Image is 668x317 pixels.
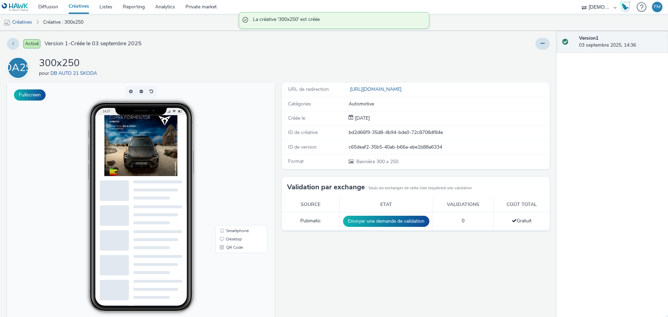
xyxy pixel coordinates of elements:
[282,198,339,212] th: Source
[23,39,40,48] span: Activé
[579,35,598,41] strong: Version 1
[288,115,305,121] span: Créée le
[353,115,370,121] span: [DATE]
[349,129,549,136] div: bd2d66f9-35d8-4b94-bde0-72c8708df84e
[356,158,376,165] span: Bannière
[339,198,433,212] th: Etat
[50,70,100,77] a: DB AUTO 21 SKODA
[654,2,661,12] div: FM
[287,182,365,192] h3: Validation par exchange
[462,217,464,224] span: 0
[343,216,429,227] button: Envoyer une demande de validation
[433,198,493,212] th: Validations
[210,144,259,152] li: Smartphone
[288,129,318,136] span: ID de créative
[620,1,633,13] a: Hawk Academy
[97,33,170,94] img: Advertisement preview
[349,101,549,108] div: Automotive
[4,58,32,78] div: DA2S
[579,35,662,49] div: 03 septembre 2025, 14:36
[40,14,87,31] a: Créative : 300x250
[39,70,50,77] span: pour
[14,89,46,101] button: Fullscreen
[2,3,29,11] img: undefined Logo
[219,146,242,150] span: Smartphone
[368,185,472,191] small: Seuls les exchanges de cette liste requièrent une validation
[493,198,550,212] th: Coût total
[3,19,10,26] img: mobile
[96,27,103,31] span: 14:37
[288,86,329,93] span: URL de redirection
[512,217,532,224] span: Gratuit
[7,64,32,71] a: DA2S
[210,161,259,169] li: QR Code
[253,16,422,25] span: La créative '300x250' est créée
[620,1,630,13] img: Hawk Academy
[356,158,398,165] span: 300 x 250
[288,144,317,150] span: ID de version
[210,152,259,161] li: Desktop
[349,86,404,93] a: [URL][DOMAIN_NAME]
[39,57,100,70] h1: 300x250
[219,163,236,167] span: QR Code
[45,40,142,48] span: Version 1 - Créée le 03 septembre 2025
[288,101,311,107] span: Catégories
[282,212,339,230] td: Pubmatic
[353,115,370,122] div: Création 03 septembre 2025, 14:36
[349,144,549,151] div: c65deaf2-35b5-40ab-b66a-ebe1b88a6334
[288,158,304,165] span: Format
[219,154,235,159] span: Desktop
